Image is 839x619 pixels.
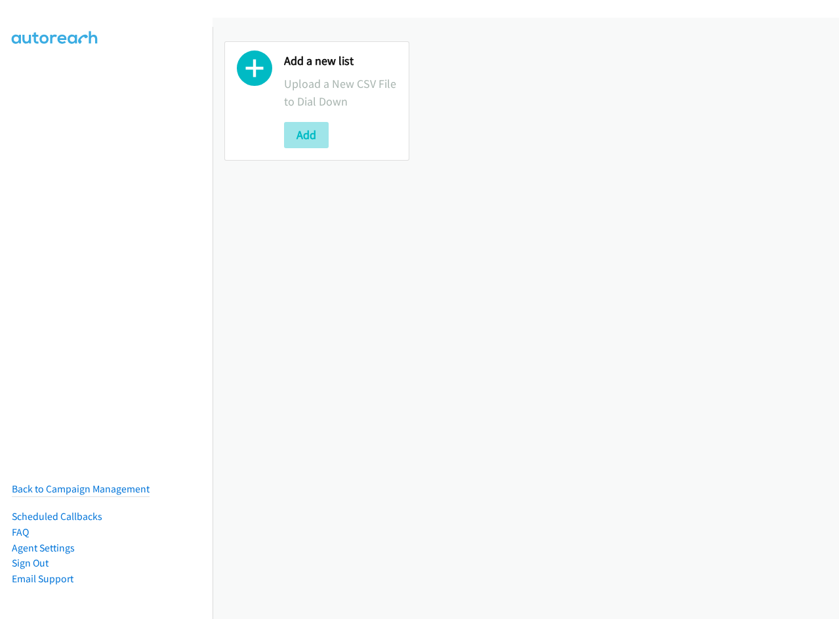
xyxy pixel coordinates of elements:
h2: Add a new list [284,54,397,69]
a: Email Support [12,572,73,585]
p: Upload a New CSV File to Dial Down [284,75,397,110]
a: Sign Out [12,557,49,569]
a: FAQ [12,526,29,538]
a: Back to Campaign Management [12,483,150,495]
button: Add [284,122,329,148]
a: Agent Settings [12,542,75,554]
a: Scheduled Callbacks [12,510,102,523]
